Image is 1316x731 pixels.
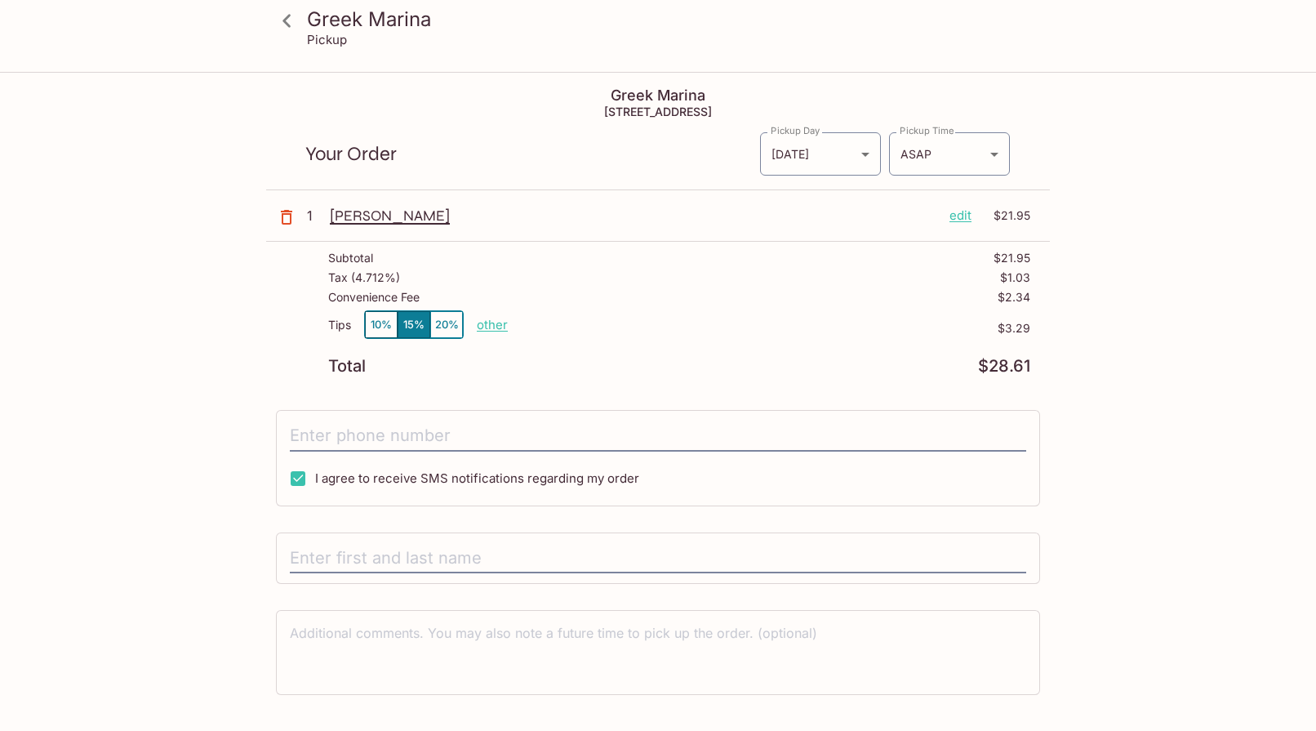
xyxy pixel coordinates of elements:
p: [PERSON_NAME] [330,207,936,225]
p: Tax ( 4.712% ) [328,271,400,284]
p: $21.95 [994,252,1030,265]
button: other [477,317,508,332]
h3: Greek Marina [307,7,1037,32]
p: Convenience Fee [328,291,420,304]
p: edit [949,207,971,225]
p: $3.29 [508,322,1030,335]
button: 10% [365,311,398,338]
input: Enter phone number [290,421,1026,452]
p: Tips [328,319,351,332]
p: 1 [307,207,323,225]
label: Pickup Time [900,124,954,137]
p: Total [328,359,366,374]
input: Enter first and last name [290,543,1026,574]
p: Subtotal [328,252,373,265]
label: Pickup Day [771,124,820,137]
button: 15% [398,311,430,338]
button: 20% [430,311,463,338]
p: $28.61 [978,359,1030,374]
span: I agree to receive SMS notifications regarding my order [315,470,639,486]
p: $1.03 [1000,271,1030,284]
p: $2.34 [998,291,1030,304]
h4: Greek Marina [266,87,1050,105]
div: [DATE] [760,132,881,176]
div: ASAP [889,132,1010,176]
p: Pickup [307,32,347,47]
p: $21.95 [981,207,1030,225]
p: Your Order [305,146,759,162]
h5: [STREET_ADDRESS] [266,105,1050,118]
